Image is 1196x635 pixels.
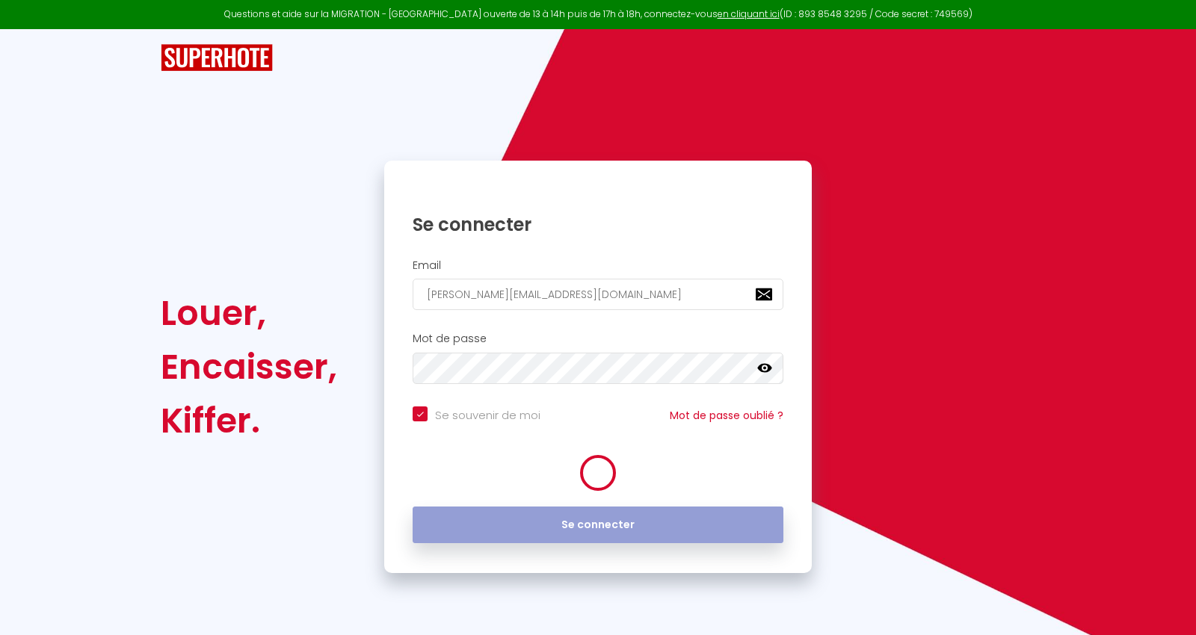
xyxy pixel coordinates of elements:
a: Mot de passe oublié ? [670,408,783,423]
div: Louer, [161,286,337,340]
h1: Se connecter [413,213,783,236]
h2: Email [413,259,783,272]
a: en cliquant ici [718,7,780,20]
input: Ton Email [413,279,783,310]
h2: Mot de passe [413,332,783,345]
div: Kiffer. [161,394,337,447]
img: SuperHote logo [161,44,273,72]
button: Se connecter [413,507,783,544]
div: Encaisser, [161,340,337,394]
